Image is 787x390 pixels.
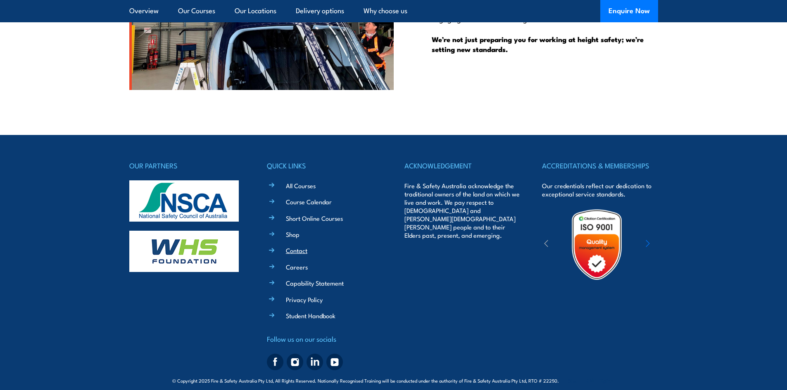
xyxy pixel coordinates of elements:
[286,311,335,320] a: Student Handbook
[286,262,308,271] a: Careers
[286,246,307,255] a: Contact
[129,180,239,222] img: nsca-logo-footer
[129,160,245,171] h4: OUR PARTNERS
[561,208,633,281] img: Untitled design (19)
[542,182,658,198] p: Our credentials reflect our dedication to exceptional service standards.
[129,231,239,272] img: whs-logo-footer
[172,376,615,384] span: © Copyright 2025 Fire & Safety Australia Pty Ltd, All Rights Reserved. Nationally Recognised Trai...
[286,181,316,190] a: All Courses
[267,160,383,171] h4: QUICK LINKS
[267,333,383,345] h4: Follow us on our socials
[568,377,615,384] span: Site:
[586,376,615,384] a: KND Digital
[542,160,658,171] h4: ACCREDITATIONS & MEMBERSHIPS
[286,230,300,239] a: Shop
[404,182,520,239] p: Fire & Safety Australia acknowledge the traditional owners of the land on which we live and work....
[432,34,644,54] strong: We’re not just preparing you for working at height safety; we’re setting new standards.
[286,197,332,206] a: Course Calendar
[633,230,705,259] img: ewpa-logo
[286,279,344,287] a: Capability Statement
[286,214,343,222] a: Short Online Courses
[286,295,323,304] a: Privacy Policy
[404,160,520,171] h4: ACKNOWLEDGEMENT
